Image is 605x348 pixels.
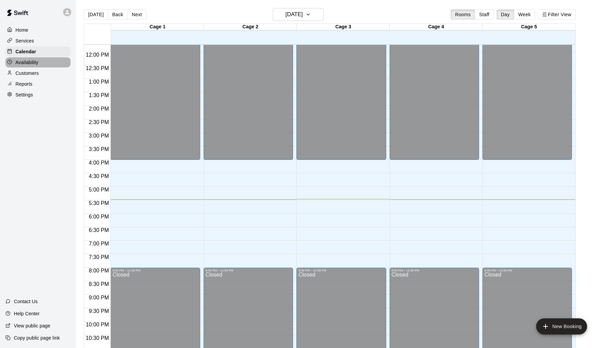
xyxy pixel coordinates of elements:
[84,322,110,327] span: 10:00 PM
[5,79,71,89] a: Reports
[87,187,111,193] span: 5:00 PM
[16,48,36,55] p: Calendar
[392,269,477,272] div: 8:00 PM – 11:59 PM
[14,298,38,305] p: Contact Us
[112,269,198,272] div: 8:00 PM – 11:59 PM
[87,308,111,314] span: 9:30 PM
[538,9,576,20] button: Filter View
[5,68,71,78] a: Customers
[87,146,111,152] span: 3:30 PM
[87,227,111,233] span: 6:30 PM
[5,25,71,35] a: Home
[14,335,60,341] p: Copy public page link
[127,9,146,20] button: Next
[87,254,111,260] span: 7:30 PM
[84,52,110,58] span: 12:00 PM
[451,9,475,20] button: Rooms
[87,173,111,179] span: 4:30 PM
[87,241,111,246] span: 7:00 PM
[536,318,587,335] button: add
[108,9,128,20] button: Back
[482,24,575,30] div: Cage 5
[206,269,291,272] div: 8:00 PM – 11:59 PM
[87,214,111,220] span: 6:00 PM
[87,133,111,139] span: 3:00 PM
[286,10,303,19] h6: [DATE]
[514,9,535,20] button: Week
[87,200,111,206] span: 5:30 PM
[87,106,111,112] span: 2:00 PM
[16,59,38,66] p: Availability
[16,37,34,44] p: Services
[87,79,111,85] span: 1:00 PM
[87,295,111,300] span: 9:00 PM
[204,24,297,30] div: Cage 2
[298,269,384,272] div: 8:00 PM – 11:59 PM
[484,269,570,272] div: 8:00 PM – 11:59 PM
[87,160,111,166] span: 4:00 PM
[5,36,71,46] a: Services
[87,281,111,287] span: 8:30 PM
[497,9,514,20] button: Day
[16,81,32,87] p: Reports
[5,90,71,100] a: Settings
[273,8,323,21] button: [DATE]
[87,119,111,125] span: 2:30 PM
[84,335,110,341] span: 10:30 PM
[111,24,204,30] div: Cage 1
[87,268,111,273] span: 8:00 PM
[390,24,482,30] div: Cage 4
[87,92,111,98] span: 1:30 PM
[5,47,71,57] a: Calendar
[84,9,108,20] button: [DATE]
[14,310,40,317] p: Help Center
[297,24,390,30] div: Cage 3
[475,9,494,20] button: Staff
[16,70,39,77] p: Customers
[16,91,33,98] p: Settings
[5,57,71,67] a: Availability
[14,322,50,329] p: View public page
[84,65,110,71] span: 12:30 PM
[16,27,28,33] p: Home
